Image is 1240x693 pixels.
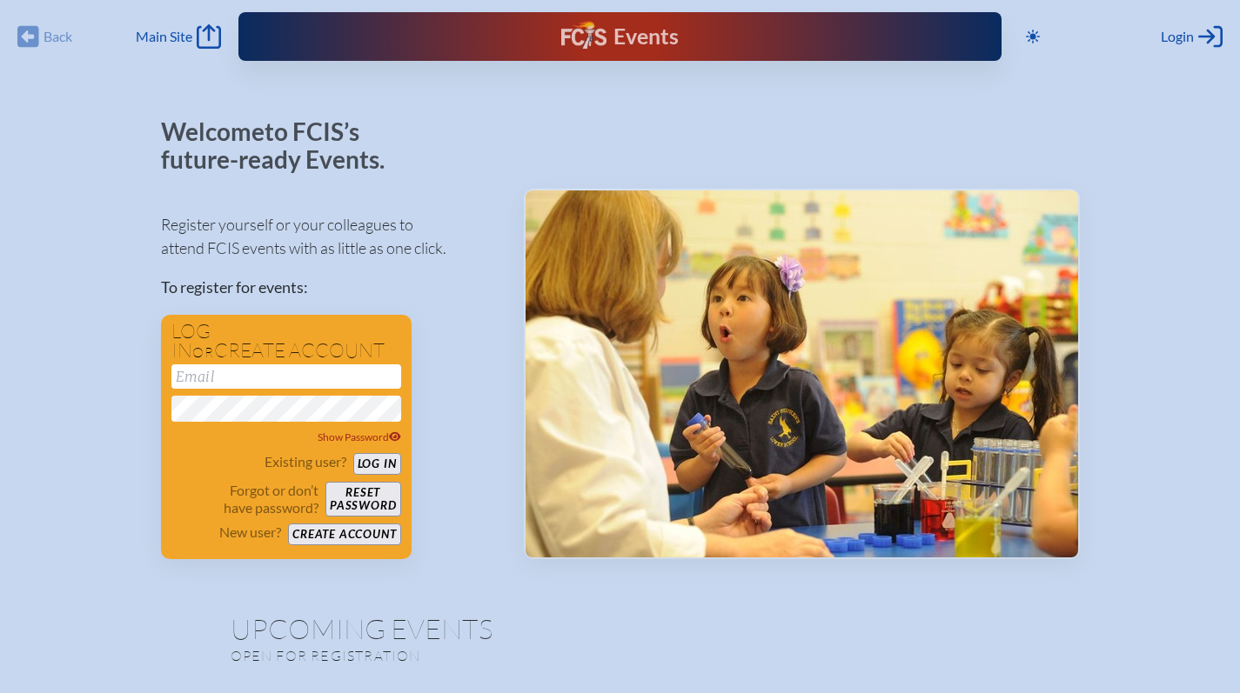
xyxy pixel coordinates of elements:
[219,523,281,541] p: New user?
[161,213,496,260] p: Register yourself or your colleagues to attend FCIS events with as little as one click.
[136,24,221,49] a: Main Site
[526,190,1078,557] img: Events
[161,118,405,173] p: Welcome to FCIS’s future-ready Events.
[136,28,192,45] span: Main Site
[192,343,214,361] span: or
[353,453,401,475] button: Log in
[288,523,400,545] button: Create account
[1161,28,1194,45] span: Login
[265,453,346,470] p: Existing user?
[171,364,401,389] input: Email
[171,482,319,516] p: Forgot or don’t have password?
[171,322,401,361] h1: Log in create account
[325,482,400,516] button: Resetpassword
[457,21,782,52] div: FCIS Events — Future ready
[161,276,496,299] p: To register for events:
[231,615,1010,643] h1: Upcoming Events
[318,430,401,443] span: Show Password
[231,647,690,664] p: Open for registration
